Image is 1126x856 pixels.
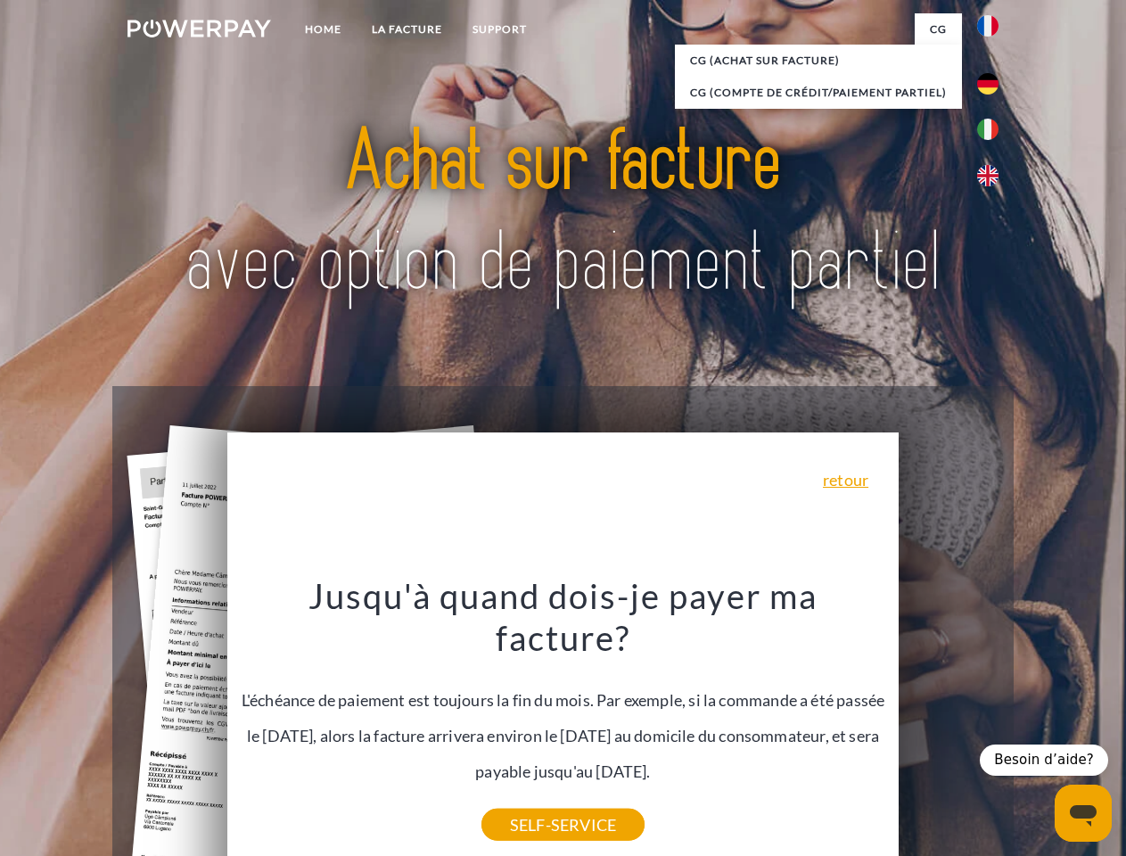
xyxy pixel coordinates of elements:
[977,165,999,186] img: en
[127,20,271,37] img: logo-powerpay-white.svg
[980,745,1108,776] div: Besoin d’aide?
[675,77,962,109] a: CG (Compte de crédit/paiement partiel)
[290,13,357,45] a: Home
[457,13,542,45] a: Support
[977,73,999,95] img: de
[1055,785,1112,842] iframe: Bouton de lancement de la fenêtre de messagerie, conversation en cours
[481,809,645,841] a: SELF-SERVICE
[675,45,962,77] a: CG (achat sur facture)
[170,86,956,342] img: title-powerpay_fr.svg
[357,13,457,45] a: LA FACTURE
[977,15,999,37] img: fr
[915,13,962,45] a: CG
[238,574,889,825] div: L'échéance de paiement est toujours la fin du mois. Par exemple, si la commande a été passée le [...
[823,472,868,488] a: retour
[238,574,889,660] h3: Jusqu'à quand dois-je payer ma facture?
[977,119,999,140] img: it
